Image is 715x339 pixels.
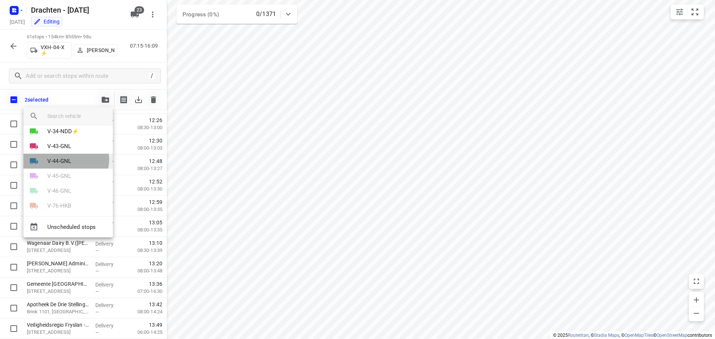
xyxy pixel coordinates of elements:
[23,124,113,139] li: V-34-NDD⚡
[23,107,47,125] div: Search
[23,220,113,234] div: Unscheduled stops
[23,139,113,154] li: V-43-GNL
[23,154,113,169] li: V-44-GNL
[47,142,71,151] p: V-43-GNL
[47,111,107,122] input: search vehicle
[47,127,79,136] p: V-34-NDD⚡
[47,223,107,231] span: Unscheduled stops
[47,157,71,166] p: V-44-GNL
